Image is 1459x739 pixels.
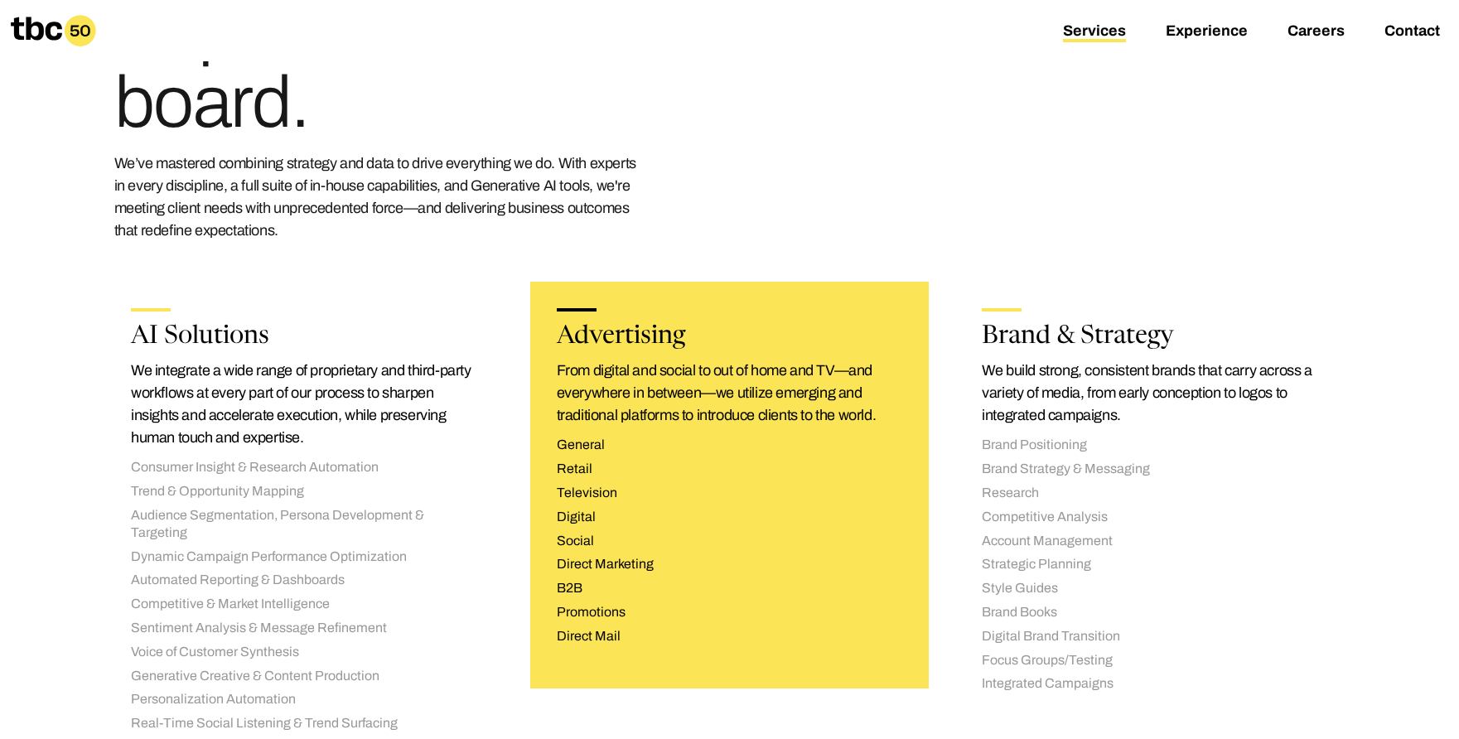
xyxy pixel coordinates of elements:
li: Account Management [982,533,1328,550]
li: Competitive Analysis [982,509,1328,526]
li: General [557,437,903,454]
p: From digital and social to out of home and TV—and everywhere in between—we utilize emerging and t... [557,360,903,427]
p: We’ve mastered combining strategy and data to drive everything we do. With experts in every disci... [114,152,645,242]
li: Dynamic Campaign Performance Optimization [131,548,477,566]
li: Trend & Opportunity Mapping [131,483,477,500]
li: Sentiment Analysis & Message Refinement [131,620,477,637]
li: Promotions [557,604,903,621]
li: Generative Creative & Content Production [131,668,477,685]
li: Digital Brand Transition [982,628,1328,645]
li: Direct Marketing [557,556,903,573]
a: Experience [1166,22,1248,42]
li: Personalization Automation [131,691,477,708]
li: Consumer Insight & Research Automation [131,459,477,476]
a: Contact [1384,22,1440,42]
li: Direct Mail [557,628,903,645]
li: Strategic Planning [982,556,1328,573]
p: We integrate a wide range of proprietary and third-party workflows at every part of our process t... [131,360,477,449]
li: Focus Groups/Testing [982,652,1328,669]
li: Brand Strategy & Messaging [982,461,1328,478]
a: Careers [1287,22,1345,42]
h2: Advertising [557,325,903,350]
li: Integrated Campaigns [982,675,1328,693]
li: Digital [557,509,903,526]
h2: Brand & Strategy [982,325,1328,350]
p: We build strong, consistent brands that carry across a variety of media, from early conception to... [982,360,1328,427]
li: Retail [557,461,903,478]
li: Voice of Customer Synthesis [131,644,477,661]
li: Television [557,485,903,502]
li: B2B [557,580,903,597]
li: Automated Reporting & Dashboards [131,572,477,589]
li: Research [982,485,1328,502]
li: Social [557,533,903,550]
a: Services [1063,22,1126,42]
li: Style Guides [982,580,1328,597]
li: Real-Time Social Listening & Trend Surfacing [131,715,477,732]
li: Competitive & Market Intelligence [131,596,477,613]
h2: AI Solutions [131,325,477,350]
li: Audience Segmentation, Persona Development & Targeting [131,507,477,542]
li: Brand Positioning [982,437,1328,454]
li: Brand Books [982,604,1328,621]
